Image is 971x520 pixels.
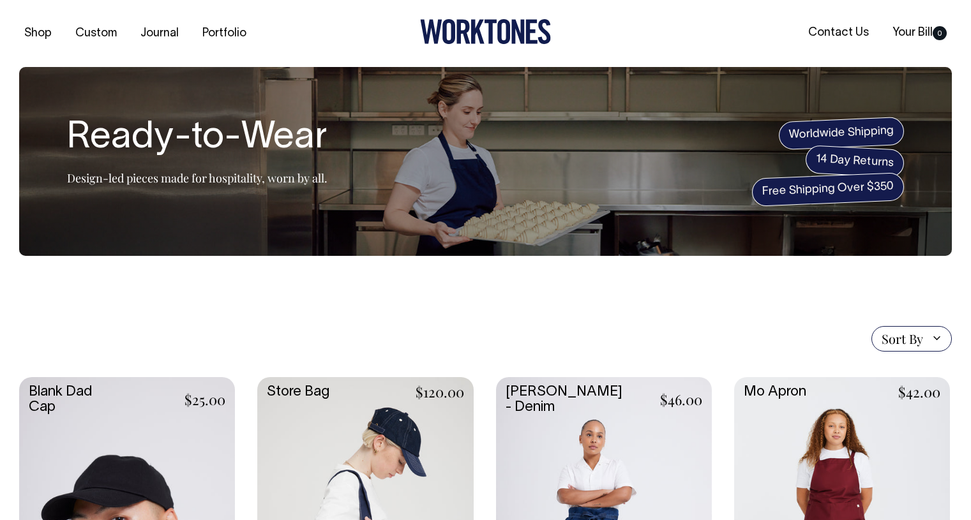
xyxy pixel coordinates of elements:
a: Shop [19,23,57,44]
span: Free Shipping Over $350 [751,172,905,207]
span: 0 [933,26,947,40]
a: Portfolio [197,23,252,44]
span: 14 Day Returns [805,145,905,178]
p: Design-led pieces made for hospitality, worn by all. [67,170,327,186]
span: Worldwide Shipping [778,117,905,150]
a: Custom [70,23,122,44]
a: Contact Us [803,22,874,43]
a: Journal [135,23,184,44]
a: Your Bill0 [887,22,952,43]
h1: Ready-to-Wear [67,118,327,159]
span: Sort By [882,331,923,346]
